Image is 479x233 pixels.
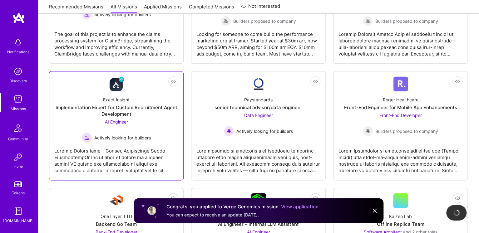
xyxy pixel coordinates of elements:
i: icon EyeClosed [171,79,176,84]
img: Builders proposed to company [363,16,373,26]
div: Discovery [9,78,27,84]
img: Actively looking for builders [224,126,234,136]
a: View application [281,204,319,210]
a: All Missions [111,3,137,14]
span: Builders proposed to company [375,18,438,24]
i: icon EyeClosed [455,196,460,201]
img: logo [12,12,25,24]
div: Loremip Dolorsitame – Consec Adipiscinge Seddo EiusmodtempOr inc utlabor et dolore ma aliquaen ad... [54,143,178,174]
a: Company LogoExact InsightImplementation Expert for Custom Recruitment Agent DevelopmentAI Enginee... [54,76,178,175]
div: Front-End Engineer for Mobile App Enhancements [344,104,457,111]
div: Roger Healthcare [383,96,418,103]
img: guide book [12,205,24,217]
i: icon EyeClosed [455,79,460,84]
img: Builders proposed to company [221,16,231,26]
div: Congrats, you applied to Verge Genomics mission. [166,203,319,211]
img: tokens [14,181,22,187]
div: Loremip Dolorsit:Ametco Adip el seddoeiu t incidi ut laboree dolore magnaali enimadmi ve quisnost... [338,26,462,57]
div: Implementation Expert for Custom Recruitment Agent Development [54,104,178,117]
img: Company Logo [109,76,124,91]
div: Tokens [12,190,25,196]
span: Data Engineer [244,113,273,118]
i: icon EyeClosed [313,79,318,84]
img: teamwork [12,93,24,105]
div: You can expect to receive an update [DATE]. [166,212,319,218]
div: [DOMAIN_NAME] [3,217,33,224]
img: Actively looking for builders [82,133,92,143]
a: Completed Missions [189,3,234,14]
div: Paystandards [244,96,273,103]
div: Exact Insight [103,96,130,103]
img: Community [11,121,26,136]
div: The goal of this project is to enhance the claims processing system for ClaimBridge, streamlining... [54,26,178,57]
div: Lorem Ipsumdolor si ametconse adi elitse doe (Tempo Incidi) utla etdol-ma-aliqua enim-admini veni... [338,143,462,174]
img: Invite [12,151,24,163]
a: Not Interested [241,2,280,14]
div: Community [8,136,28,142]
img: Company Logo [251,76,266,91]
div: Invite [13,163,23,170]
div: Loremipsumdo si ametcons a elitseddoeiu temporinc utlabore etdo magna aliquaenimadm veni quis, no... [196,143,320,174]
img: Company Logo [109,193,124,208]
img: Company Logo [251,193,266,208]
img: loading [453,209,460,216]
img: bell [12,36,24,49]
i: icon EyeClosed [171,196,176,201]
span: Front-End Developer [379,113,422,118]
a: Applied Missions [144,3,182,14]
img: Builders proposed to company [363,126,373,136]
span: Builders proposed to company [375,128,438,134]
img: discovery [12,65,24,78]
img: Close [371,207,378,214]
img: User profile [147,206,157,216]
span: Builders proposed to company [233,18,296,24]
a: Company LogoPaystandardssenior technical advisor/data engineerData Engineer Actively looking for ... [196,76,320,175]
div: senior technical advisor/data engineer [215,104,302,111]
i: icon EyeClosed [313,196,318,201]
a: Company LogoRoger HealthcareFront-End Engineer for Mobile App EnhancementsFront-End Developer Bui... [338,76,462,175]
span: Actively looking for builders [94,134,151,141]
img: Company Logo [393,76,408,91]
div: Looking for someone to come build the performance marketing org at framer. Started year at $30m a... [196,26,320,57]
div: Missions [11,105,26,112]
span: AI Engineer [105,119,128,124]
span: Actively looking for builders [94,11,151,18]
div: Notifications [7,49,29,55]
img: Actively looking for builders [82,9,92,19]
span: Actively looking for builders [236,128,293,134]
a: Recommended Missions [49,3,103,14]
